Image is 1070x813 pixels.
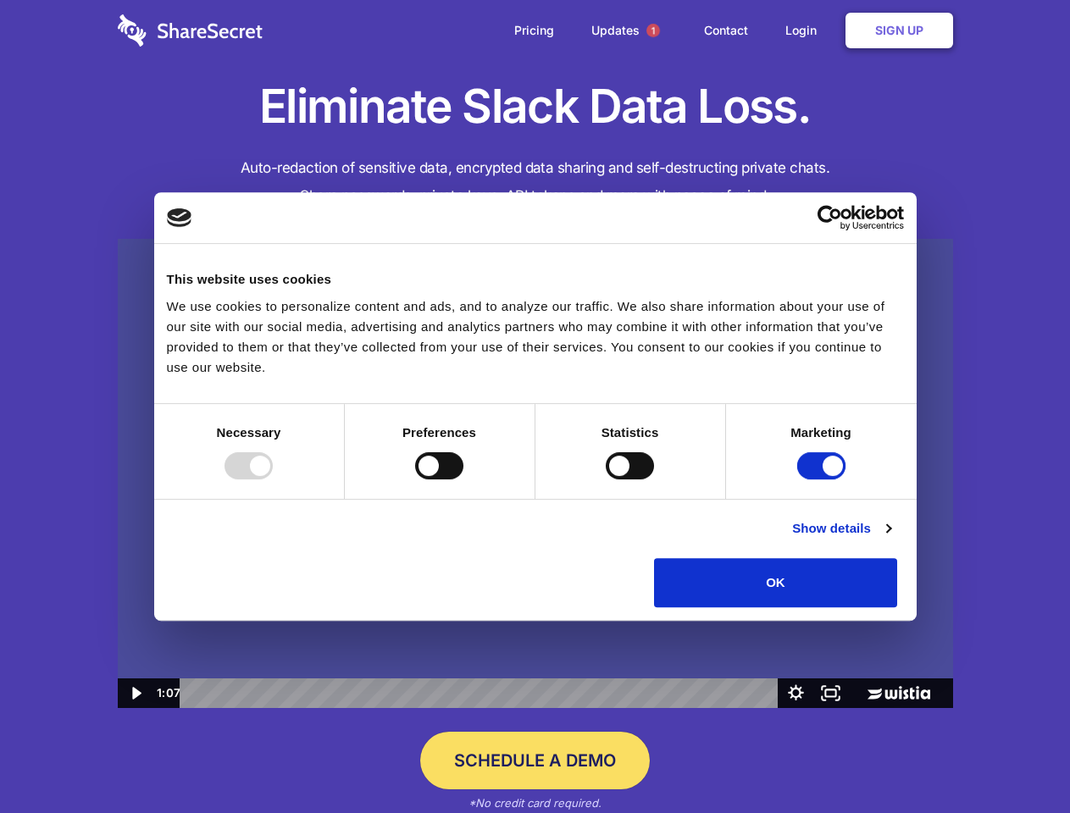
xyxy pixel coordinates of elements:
[217,425,281,440] strong: Necessary
[497,4,571,57] a: Pricing
[654,558,897,607] button: OK
[848,678,952,708] a: Wistia Logo -- Learn More
[845,13,953,48] a: Sign Up
[118,678,152,708] button: Play Video
[167,269,904,290] div: This website uses cookies
[790,425,851,440] strong: Marketing
[768,4,842,57] a: Login
[468,796,602,810] em: *No credit card required.
[687,4,765,57] a: Contact
[118,14,263,47] img: logo-wordmark-white-trans-d4663122ce5f474addd5e946df7df03e33cb6a1c49d2221995e7729f52c070b2.svg
[167,296,904,378] div: We use cookies to personalize content and ads, and to analyze our traffic. We also share informat...
[602,425,659,440] strong: Statistics
[118,76,953,137] h1: Eliminate Slack Data Loss.
[813,678,848,708] button: Fullscreen
[118,239,953,709] img: Sharesecret
[167,208,192,227] img: logo
[779,678,813,708] button: Show settings menu
[420,732,650,789] a: Schedule a Demo
[402,425,476,440] strong: Preferences
[193,678,770,708] div: Playbar
[646,24,660,37] span: 1
[756,205,904,230] a: Usercentrics Cookiebot - opens in a new window
[792,518,890,539] a: Show details
[118,154,953,210] h4: Auto-redaction of sensitive data, encrypted data sharing and self-destructing private chats. Shar...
